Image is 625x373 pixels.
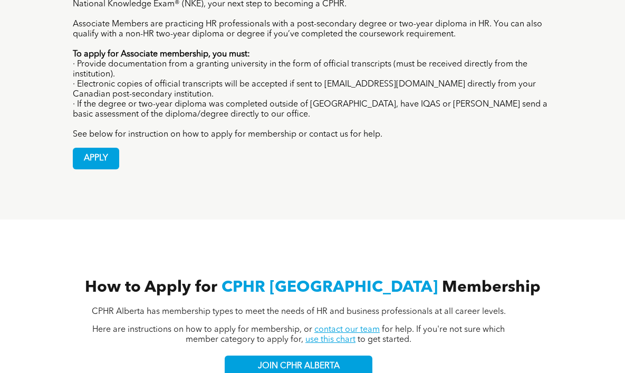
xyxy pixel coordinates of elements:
a: use this chart [305,336,355,344]
p: · If the degree or two-year diploma was completed outside of [GEOGRAPHIC_DATA], have IQAS or [PER... [73,100,553,120]
span: Here are instructions on how to apply for membership, or [92,326,312,334]
p: See below for instruction on how to apply for membership or contact us for help. [73,130,553,140]
span: Membership [442,280,541,295]
a: contact our team [314,326,380,334]
a: APPLY [73,148,119,169]
span: CPHR [GEOGRAPHIC_DATA] [222,280,438,295]
span: How to Apply for [85,280,217,295]
span: to get started. [358,336,411,344]
span: CPHR Alberta has membership types to meet the needs of HR and business professionals at all caree... [92,308,506,316]
p: · Provide documentation from a granting university in the form of official transcripts (must be r... [73,60,553,80]
span: JOIN CPHR ALBERTA [258,361,340,371]
p: · Electronic copies of official transcripts will be accepted if sent to [EMAIL_ADDRESS][DOMAIN_NA... [73,80,553,100]
strong: To apply for Associate membership, you must: [73,50,250,59]
p: Associate Members are practicing HR professionals with a post-secondary degree or two-year diplom... [73,20,553,40]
